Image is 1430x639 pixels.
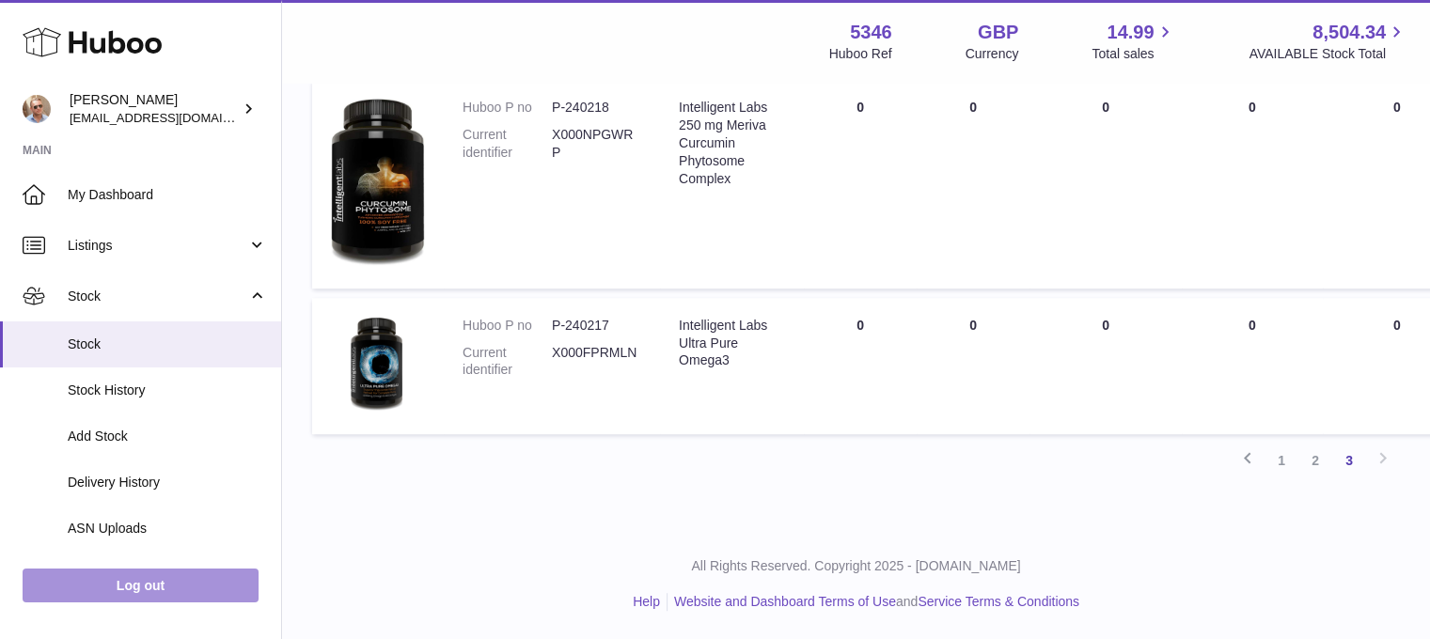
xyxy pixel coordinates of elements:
[1092,20,1175,63] a: 14.99 Total sales
[674,594,896,609] a: Website and Dashboard Terms of Use
[1312,20,1386,45] span: 8,504.34
[68,335,267,353] span: Stock
[23,569,259,602] a: Log out
[463,317,552,335] dt: Huboo P no
[917,298,1029,434] td: 0
[668,593,1079,611] li: and
[966,45,1019,63] div: Currency
[68,428,267,445] span: Add Stock
[1029,80,1182,288] td: 0
[679,317,785,370] div: Intelligent Labs Ultra Pure Omega3
[68,186,267,204] span: My Dashboard
[331,317,425,411] img: product image
[463,344,552,380] dt: Current identifier
[23,95,51,123] img: support@radoneltd.co.uk
[804,80,917,288] td: 0
[552,99,641,117] dd: P-240218
[552,344,641,380] dd: X000FPRMLN
[1332,444,1366,477] a: 3
[463,126,552,162] dt: Current identifier
[70,91,239,127] div: [PERSON_NAME]
[68,520,267,538] span: ASN Uploads
[68,288,247,305] span: Stock
[918,594,1079,609] a: Service Terms & Conditions
[917,80,1029,288] td: 0
[1182,80,1323,288] td: 0
[804,298,917,434] td: 0
[1393,318,1401,333] span: 0
[70,110,276,125] span: [EMAIL_ADDRESS][DOMAIN_NAME]
[829,45,892,63] div: Huboo Ref
[68,382,267,399] span: Stock History
[1265,444,1298,477] a: 1
[978,20,1018,45] strong: GBP
[1249,20,1407,63] a: 8,504.34 AVAILABLE Stock Total
[1298,444,1332,477] a: 2
[297,557,1415,575] p: All Rights Reserved. Copyright 2025 - [DOMAIN_NAME]
[1092,45,1175,63] span: Total sales
[68,237,247,255] span: Listings
[1249,45,1407,63] span: AVAILABLE Stock Total
[552,126,641,162] dd: X000NPGWRP
[552,317,641,335] dd: P-240217
[633,594,660,609] a: Help
[850,20,892,45] strong: 5346
[1182,298,1323,434] td: 0
[1393,100,1401,115] span: 0
[679,99,785,187] div: Intelligent Labs 250 mg Meriva Curcumin Phytosome Complex
[1107,20,1154,45] span: 14.99
[1029,298,1182,434] td: 0
[68,474,267,491] span: Delivery History
[331,99,425,264] img: product image
[463,99,552,117] dt: Huboo P no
